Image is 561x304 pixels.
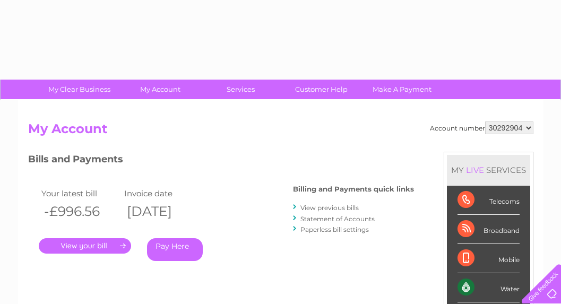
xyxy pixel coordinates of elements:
a: My Account [116,80,204,99]
h2: My Account [28,121,533,142]
a: Pay Here [147,238,203,261]
a: View previous bills [300,204,359,212]
a: Customer Help [278,80,365,99]
td: Invoice date [122,186,204,201]
a: My Clear Business [36,80,123,99]
th: [DATE] [122,201,204,222]
a: Statement of Accounts [300,215,375,223]
div: MY SERVICES [447,155,530,185]
td: Your latest bill [39,186,122,201]
div: Broadband [458,215,520,244]
div: Water [458,273,520,302]
div: Mobile [458,244,520,273]
th: -£996.56 [39,201,122,222]
h3: Bills and Payments [28,152,414,170]
a: Paperless bill settings [300,225,369,233]
div: Account number [430,121,533,134]
a: Services [197,80,284,99]
h4: Billing and Payments quick links [293,185,414,193]
div: LIVE [464,165,486,175]
a: . [39,238,131,254]
a: Make A Payment [358,80,446,99]
div: Telecoms [458,186,520,215]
